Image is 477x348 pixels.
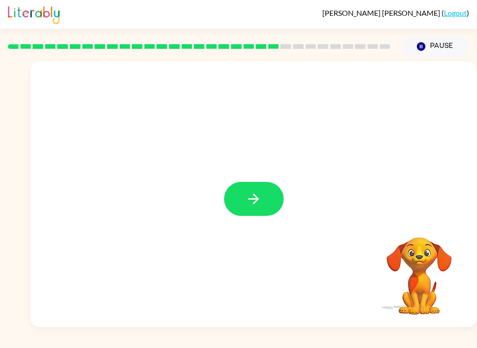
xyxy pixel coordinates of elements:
[444,8,467,17] a: Logout
[322,8,442,17] span: [PERSON_NAME] [PERSON_NAME]
[322,8,469,17] div: ( )
[402,36,469,57] button: Pause
[373,223,466,316] video: Your browser must support playing .mp4 files to use Literably. Please try using another browser.
[8,4,60,24] img: Literably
